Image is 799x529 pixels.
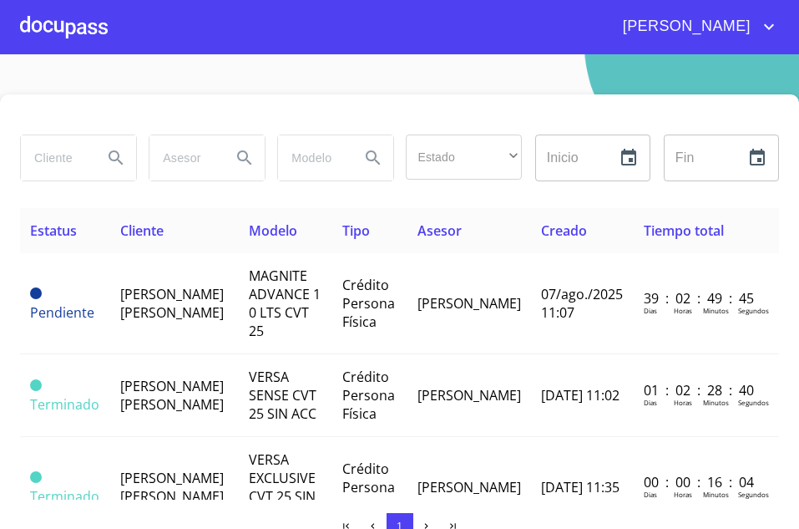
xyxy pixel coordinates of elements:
[644,398,657,407] p: Dias
[417,221,462,240] span: Asesor
[738,306,769,315] p: Segundos
[120,469,224,506] span: [PERSON_NAME] [PERSON_NAME]
[674,398,692,407] p: Horas
[703,398,729,407] p: Minutos
[541,221,587,240] span: Creado
[225,138,265,178] button: Search
[644,490,657,499] p: Dias
[703,306,729,315] p: Minutos
[249,368,316,423] span: VERSA SENSE CVT 25 SIN ACC
[353,138,393,178] button: Search
[120,221,164,240] span: Cliente
[644,381,769,399] p: 01 : 02 : 28 : 40
[30,487,99,506] span: Terminado
[644,473,769,491] p: 00 : 00 : 16 : 04
[406,135,521,180] div: ​
[21,135,89,181] input: search
[541,386,619,404] span: [DATE] 11:02
[417,386,521,404] span: [PERSON_NAME]
[342,368,395,423] span: Crédito Persona Física
[249,267,321,340] span: MAGNITE ADVANCE 1 0 LTS CVT 25
[342,221,370,240] span: Tipo
[30,303,94,322] span: Pendiente
[249,450,316,524] span: VERSA EXCLUSIVE CVT 25 SIN ACC
[541,285,623,322] span: 07/ago./2025 11:07
[30,471,42,483] span: Terminado
[610,13,759,40] span: [PERSON_NAME]
[30,221,77,240] span: Estatus
[738,490,769,499] p: Segundos
[738,398,769,407] p: Segundos
[149,135,218,181] input: search
[703,490,729,499] p: Minutos
[417,294,521,313] span: [PERSON_NAME]
[417,478,521,496] span: [PERSON_NAME]
[541,478,619,496] span: [DATE] 11:35
[342,460,395,515] span: Crédito Persona Física
[644,221,724,240] span: Tiempo total
[644,289,769,308] p: 39 : 02 : 49 : 45
[644,306,657,315] p: Dias
[30,287,42,299] span: Pendiente
[30,395,99,414] span: Terminado
[342,276,395,331] span: Crédito Persona Física
[610,13,779,40] button: account of current user
[96,138,136,178] button: Search
[674,490,692,499] p: Horas
[30,379,42,391] span: Terminado
[120,377,224,414] span: [PERSON_NAME] [PERSON_NAME]
[120,285,224,322] span: [PERSON_NAME] [PERSON_NAME]
[278,135,346,181] input: search
[674,306,692,315] p: Horas
[249,221,297,240] span: Modelo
